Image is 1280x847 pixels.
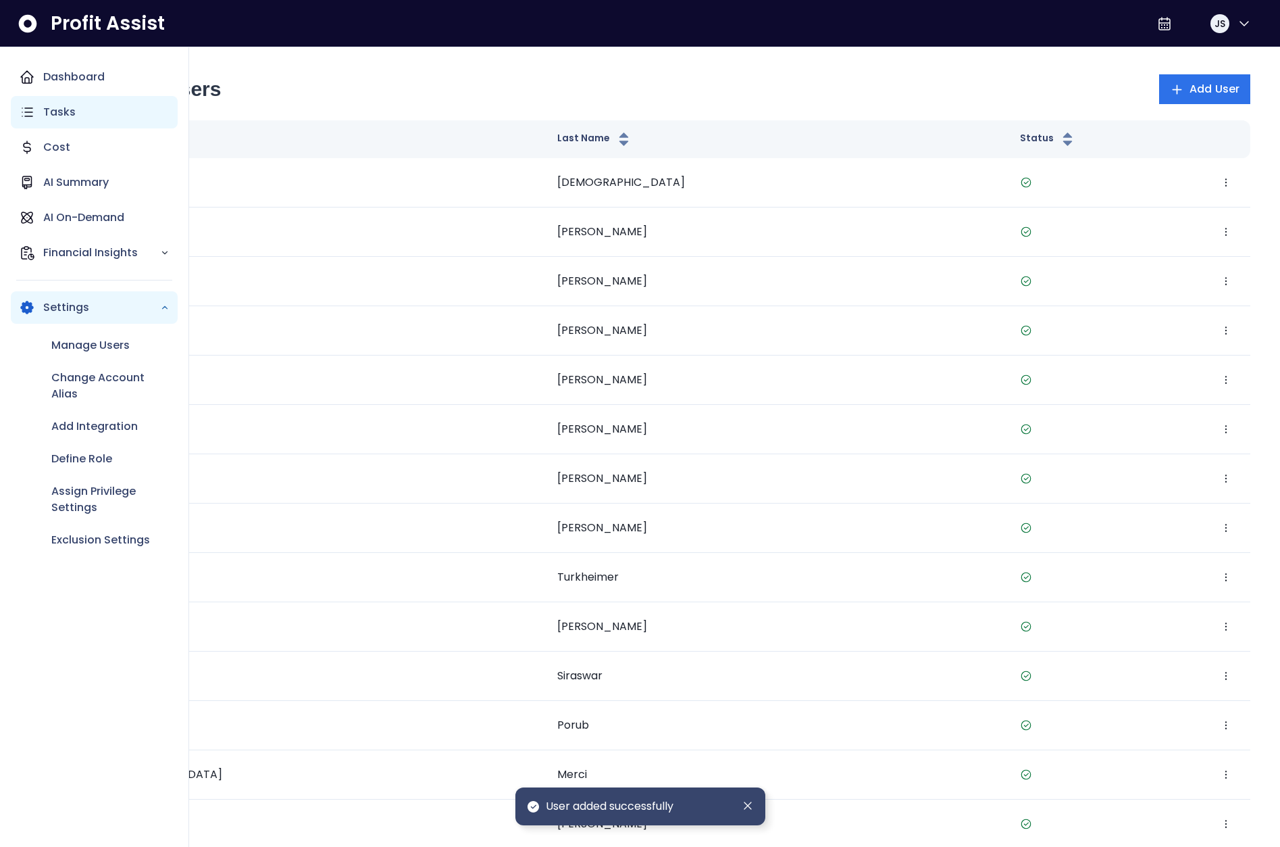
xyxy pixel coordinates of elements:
[557,520,647,535] span: [PERSON_NAME]
[51,418,138,435] p: Add Integration
[557,131,632,147] button: Last Name
[51,532,150,548] p: Exclusion Settings
[43,69,105,85] p: Dashboard
[51,451,112,467] p: Define Role
[557,322,647,338] span: [PERSON_NAME]
[43,139,70,155] p: Cost
[1189,81,1239,97] span: Add User
[43,245,160,261] p: Financial Insights
[557,174,685,190] span: [DEMOGRAPHIC_DATA]
[557,569,619,585] span: Turkheimer
[43,210,124,226] p: AI On-Demand
[51,370,170,402] p: Change Account Alias
[43,299,160,316] p: Settings
[557,224,647,239] span: [PERSON_NAME]
[557,470,647,486] span: [PERSON_NAME]
[557,668,603,683] span: Siraswar
[557,717,589,733] span: Porub
[557,372,647,387] span: [PERSON_NAME]
[557,619,647,634] span: [PERSON_NAME]
[741,798,754,813] button: Dismiss
[557,273,647,289] span: [PERSON_NAME]
[43,104,76,120] p: Tasks
[51,11,165,36] span: Profit Assist
[546,798,673,815] span: User added successfully
[1020,131,1076,147] button: Status
[557,421,647,437] span: [PERSON_NAME]
[51,337,130,354] p: Manage Users
[43,174,109,191] p: AI Summary
[1159,74,1250,104] button: Add User
[1214,17,1225,30] span: JS
[51,483,170,516] p: Assign Privilege Settings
